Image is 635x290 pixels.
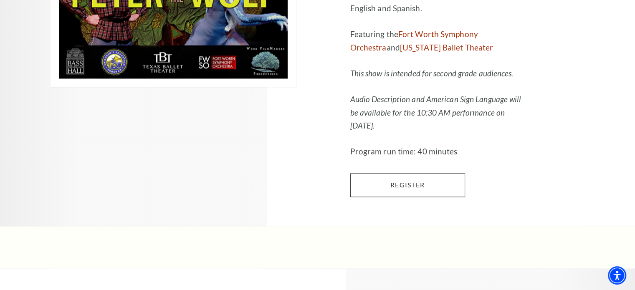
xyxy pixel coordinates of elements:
p: Program run time: 40 minutes [350,145,531,158]
p: Featuring the and [350,28,531,54]
div: Accessibility Menu [608,266,626,285]
a: Register [350,173,465,197]
a: Fort Worth Symphony Orchestra [350,29,478,52]
a: [US_STATE] Ballet Theater [400,43,493,52]
em: This show is intended for second grade audiences. [350,68,514,78]
em: Audio Description and American Sign Language will be available for the 10:30 AM performance on [D... [350,94,521,131]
